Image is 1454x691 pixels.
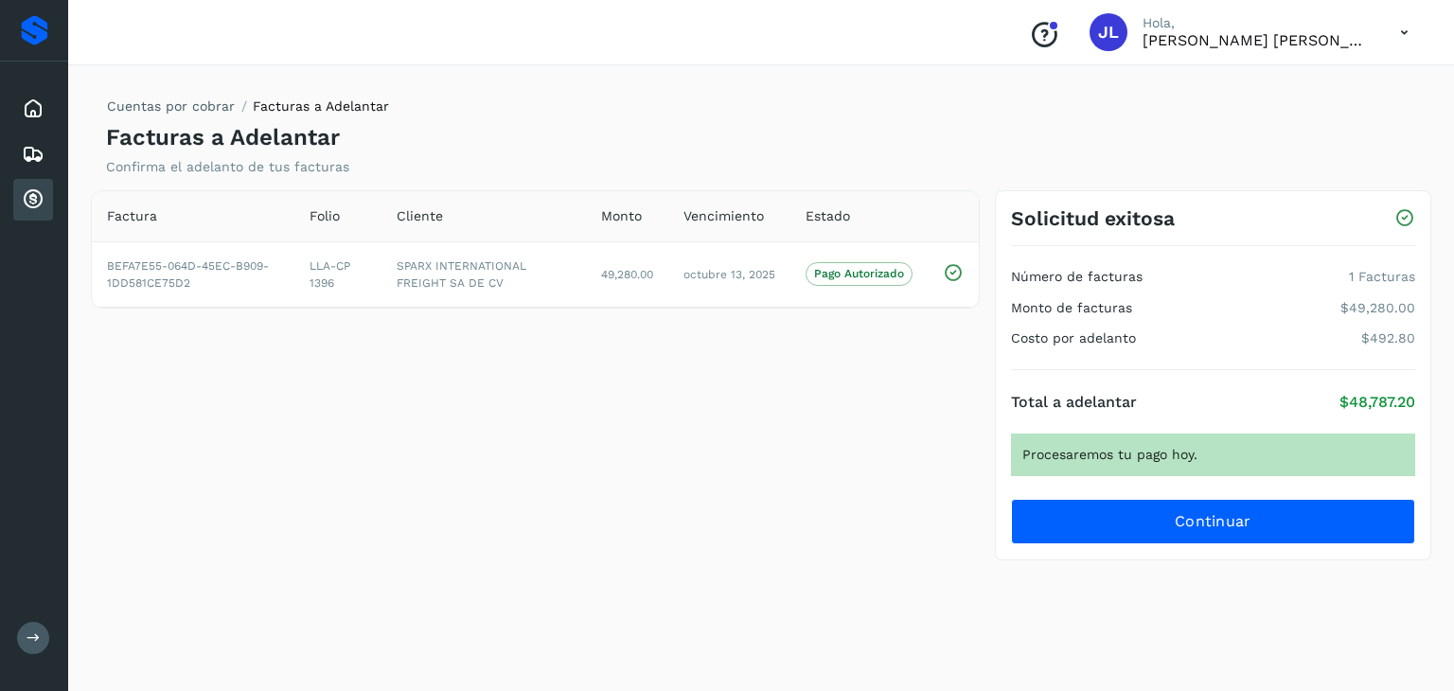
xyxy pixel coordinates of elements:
button: Continuar [1011,499,1415,544]
td: BEFA7E55-064D-45EC-B909-1DD581CE75D2 [92,241,294,307]
span: Cliente [397,206,443,226]
span: 49,280.00 [601,268,653,281]
div: Inicio [13,88,53,130]
div: Cuentas por cobrar [13,179,53,221]
div: Procesaremos tu pago hoy. [1011,434,1415,476]
span: Vencimiento [683,206,764,226]
h4: Total a adelantar [1011,393,1137,411]
a: Cuentas por cobrar [107,98,235,114]
span: Folio [310,206,340,226]
td: SPARX INTERNATIONAL FREIGHT SA DE CV [381,241,585,307]
p: 1 Facturas [1349,269,1415,285]
p: $49,280.00 [1340,300,1415,316]
p: $48,787.20 [1339,393,1415,411]
h4: Monto de facturas [1011,300,1132,316]
p: Confirma el adelanto de tus facturas [106,159,349,175]
p: Hola, [1143,15,1370,31]
h3: Solicitud exitosa [1011,206,1175,230]
h4: Número de facturas [1011,269,1143,285]
span: Continuar [1175,511,1251,532]
h4: Facturas a Adelantar [106,124,340,151]
span: Estado [806,206,850,226]
span: octubre 13, 2025 [683,268,775,281]
nav: breadcrumb [106,97,389,124]
p: JOSE LUIS GUZMAN ORTA [1143,31,1370,49]
span: Factura [107,206,157,226]
span: Facturas a Adelantar [253,98,389,114]
span: Monto [601,206,642,226]
td: LLA-CP 1396 [294,241,381,307]
p: $492.80 [1361,330,1415,346]
div: Embarques [13,133,53,175]
p: Pago Autorizado [814,267,904,280]
h4: Costo por adelanto [1011,330,1136,346]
